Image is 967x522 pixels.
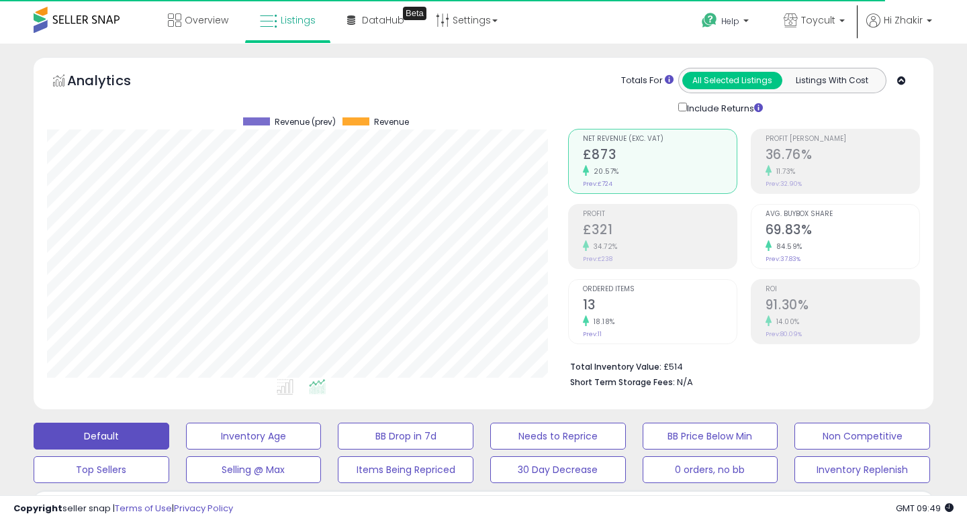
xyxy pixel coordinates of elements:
span: Ordered Items [583,286,737,293]
button: Items Being Repriced [338,456,473,483]
b: Short Term Storage Fees: [570,376,675,388]
small: Prev: 37.83% [766,255,800,263]
span: N/A [677,376,693,388]
div: Totals For [621,74,674,87]
button: Default [34,423,169,450]
h2: 91.30% [766,297,919,315]
h2: 13 [583,297,737,315]
span: Revenue [374,117,409,127]
b: Total Inventory Value: [570,361,661,372]
h5: Analytics [67,71,157,93]
small: Prev: 32.90% [766,180,802,188]
li: £514 [570,358,910,374]
a: Hi Zhakir [866,13,932,44]
button: Selling @ Max [186,456,322,483]
h2: £321 [583,222,737,240]
button: 30 Day Decrease [490,456,626,483]
span: Net Revenue (Exc. VAT) [583,136,737,143]
span: Profit [583,211,737,218]
small: 11.73% [772,166,796,176]
button: All Selected Listings [682,72,782,89]
h2: 69.83% [766,222,919,240]
span: Toycult [801,13,835,27]
small: 84.59% [772,242,802,252]
button: BB Price Below Min [643,423,778,450]
span: Revenue (prev) [275,117,336,127]
button: Non Competitive [794,423,930,450]
strong: Copyright [13,502,62,515]
span: Overview [185,13,228,27]
button: Inventory Replenish [794,456,930,483]
a: Privacy Policy [174,502,233,515]
small: 20.57% [589,166,619,176]
span: 2025-09-9 09:49 GMT [896,502,954,515]
h2: 36.76% [766,147,919,165]
span: ROI [766,286,919,293]
small: 18.18% [589,317,615,327]
button: 0 orders, no bb [643,456,778,483]
div: Tooltip anchor [403,7,426,20]
small: 34.72% [589,242,618,252]
button: Top Sellers [34,456,169,483]
small: 14.00% [772,317,800,327]
span: Hi Zhakir [884,13,923,27]
i: Get Help [701,12,718,29]
button: Needs to Reprice [490,423,626,450]
small: Prev: £724 [583,180,612,188]
span: Help [721,15,739,27]
button: Inventory Age [186,423,322,450]
h2: £873 [583,147,737,165]
small: Prev: £238 [583,255,612,263]
a: Help [691,2,762,44]
div: seller snap | | [13,503,233,515]
button: BB Drop in 7d [338,423,473,450]
span: Profit [PERSON_NAME] [766,136,919,143]
small: Prev: 80.09% [766,330,802,338]
span: DataHub [362,13,404,27]
div: Include Returns [668,100,779,115]
button: Listings With Cost [782,72,882,89]
small: Prev: 11 [583,330,602,338]
a: Terms of Use [115,502,172,515]
span: Avg. Buybox Share [766,211,919,218]
span: Listings [281,13,316,27]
